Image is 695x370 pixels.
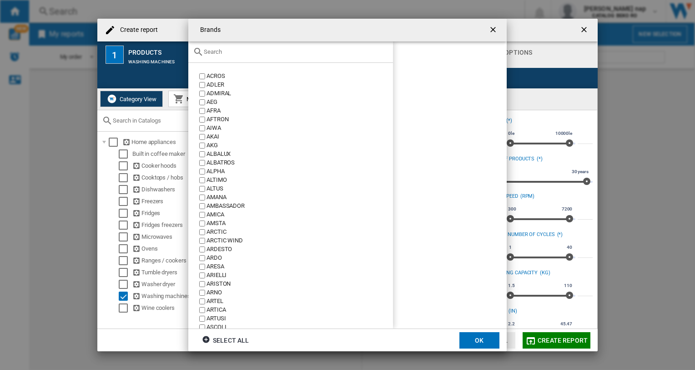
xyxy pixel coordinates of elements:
[206,236,393,245] div: ARCTIC WIND
[199,229,205,235] input: value.title
[206,98,393,107] div: AEG
[206,107,393,115] div: AFRA
[206,306,393,314] div: ARTICA
[204,48,388,55] input: Search
[199,281,205,287] input: value.title
[206,202,393,211] div: AMBASSADOR
[199,255,205,261] input: value.title
[206,314,393,323] div: ARTUSI
[199,272,205,278] input: value.title
[199,125,205,131] input: value.title
[206,254,393,262] div: ARDO
[199,264,205,270] input: value.title
[196,26,221,35] h4: Brands
[206,288,393,297] div: ARNO
[199,82,205,88] input: value.title
[202,332,249,349] div: Select all
[199,177,205,183] input: value.title
[199,238,205,244] input: value.title
[206,72,393,81] div: ACROS
[199,332,252,349] button: Select all
[206,323,393,332] div: ASCOLI
[199,108,205,114] input: value.title
[199,117,205,123] input: value.title
[199,186,205,192] input: value.title
[199,307,205,313] input: value.title
[199,298,205,304] input: value.title
[206,297,393,306] div: ARTEL
[199,151,205,157] input: value.title
[206,89,393,98] div: ADMIRAL
[199,160,205,166] input: value.title
[206,271,393,280] div: ARIELLI
[199,73,205,79] input: value.title
[199,290,205,296] input: value.title
[199,169,205,175] input: value.title
[206,228,393,236] div: ARCTIC
[199,91,205,97] input: value.title
[199,203,205,209] input: value.title
[199,134,205,140] input: value.title
[489,25,499,36] ng-md-icon: getI18NText('BUTTONS.CLOSE_DIALOG')
[199,143,205,149] input: value.title
[206,211,393,219] div: AMICA
[199,221,205,226] input: value.title
[206,219,393,228] div: AMSTA
[199,324,205,330] input: value.title
[199,99,205,105] input: value.title
[206,262,393,271] div: ARESA
[206,280,393,288] div: ARISTON
[206,115,393,124] div: AFTRON
[206,176,393,185] div: ALTIMO
[206,133,393,141] div: AKAI
[199,316,205,322] input: value.title
[199,247,205,252] input: value.title
[485,21,503,39] button: getI18NText('BUTTONS.CLOSE_DIALOG')
[206,167,393,176] div: ALPHA
[206,141,393,150] div: AKG
[199,195,205,200] input: value.title
[206,193,393,202] div: AMANA
[459,332,499,349] button: OK
[199,212,205,218] input: value.title
[206,150,393,159] div: ALBALUX
[206,159,393,167] div: ALBATROS
[206,245,393,254] div: ARDESTO
[206,185,393,193] div: ALTUS
[206,81,393,89] div: ADLER
[206,124,393,133] div: AIWA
